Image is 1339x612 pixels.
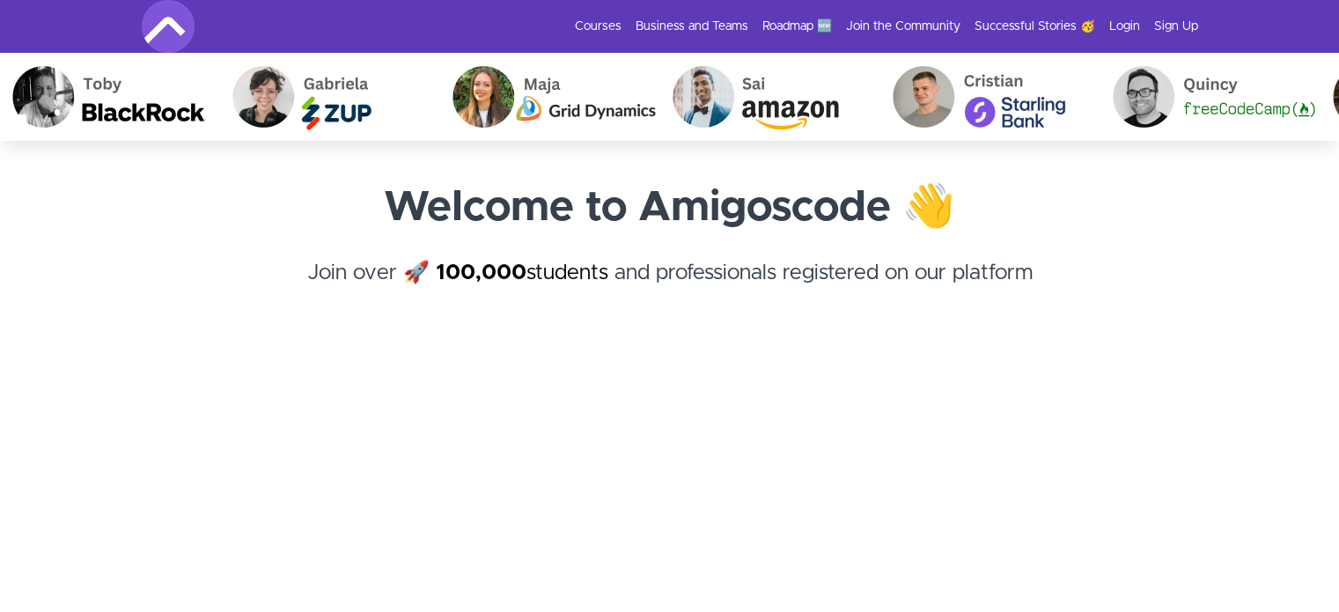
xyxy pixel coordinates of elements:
a: Successful Stories 🥳 [975,18,1095,35]
img: Gabriela [210,53,430,141]
a: Business and Teams [636,18,748,35]
a: Join the Community [846,18,960,35]
strong: 100,000 [436,262,526,284]
a: Courses [575,18,622,35]
strong: Welcome to Amigoscode 👋 [384,187,955,229]
img: Quincy [1090,53,1310,141]
a: Roadmap 🆕 [762,18,832,35]
h4: Join over 🚀 and professionals registered on our platform [142,257,1198,321]
img: Maja [430,53,650,141]
a: 100,000students [436,262,608,284]
img: Cristian [870,53,1090,141]
a: Sign Up [1154,18,1198,35]
img: Sai [650,53,870,141]
a: Login [1109,18,1140,35]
